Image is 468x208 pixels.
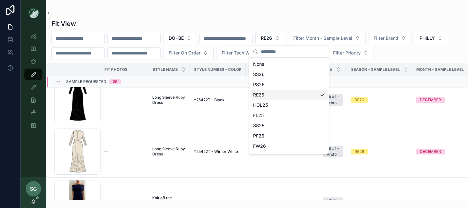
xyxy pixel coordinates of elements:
span: Sample Requested [66,79,106,84]
button: Select Button [216,47,267,59]
div: PS26 [251,79,328,90]
span: STYLE NAME [153,67,178,72]
div: None [251,59,328,69]
span: SG [30,185,37,193]
span: -- [104,149,108,154]
button: Select Button [288,32,366,44]
span: RE26 [261,35,272,41]
div: DECEMBER [420,149,441,154]
div: Suggestions [249,58,329,154]
div: RE26 [251,90,328,100]
span: Filter Month - Sample Level [293,35,352,41]
a: Y25422T - Winter White [194,149,242,154]
a: Fit #1 - Proto [323,146,343,157]
a: Long Sleeve Ruby Dress [152,95,186,105]
div: HOL26 [251,151,328,162]
button: Select Button [414,32,448,44]
a: RE26 [351,97,408,103]
div: RE26 [355,149,364,154]
button: Select Button [163,32,197,44]
div: PF26 [251,131,328,141]
h1: Fit View [51,19,76,28]
div: RE26 [355,97,364,103]
span: PHILLY [419,35,435,41]
span: Style Number - Color [194,67,242,72]
a: Fit #1 - Proto [323,94,343,106]
a: Long Sleeve Ruby Dress [152,146,186,157]
a: Y25422T - Black [194,97,242,103]
span: Filter On Order [169,50,200,56]
button: Select Button [328,47,374,59]
div: 26 [113,79,118,84]
span: DO+BE [169,35,184,41]
span: Filter Tech WIP [222,50,254,56]
button: Select Button [255,32,285,44]
a: -- [104,149,145,154]
button: Select Button [163,47,214,59]
div: Fit #1 - Proto [327,94,339,106]
img: App logo [28,8,39,18]
span: Season - Sample Level [351,67,400,72]
span: Filter Brand [374,35,398,41]
span: -- [104,97,108,103]
a: -- [104,97,145,103]
div: FL25 [251,110,328,121]
div: Fit #1 - Proto [327,146,339,157]
button: Select Button [368,32,411,44]
div: FW26 [251,141,328,151]
a: RE26 [351,149,408,154]
div: SS26 [251,69,328,79]
span: Y25422T - Winter White [194,149,238,154]
span: Y25422T - Black [194,97,225,103]
div: DECEMBER [420,97,441,103]
span: Fit Photos [104,67,128,72]
span: MONTH - SAMPLE LEVEL [416,67,464,72]
div: HOL25 [251,100,328,110]
div: SS25 [251,121,328,131]
div: scrollable content [21,26,46,140]
span: Filter Priority [333,50,361,56]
